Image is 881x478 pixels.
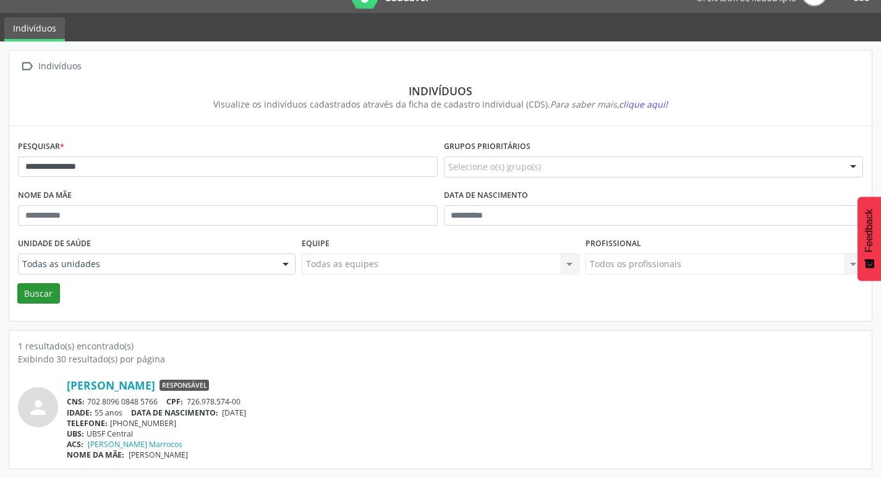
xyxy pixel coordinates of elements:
[67,450,124,460] span: NOME DA MÃE:
[67,418,108,429] span: TELEFONE:
[187,396,240,407] span: 726.978.574-00
[67,396,863,407] div: 702 8096 0848 5766
[27,396,49,419] i: person
[18,186,72,205] label: Nome da mãe
[131,408,218,418] span: DATA DE NASCIMENTO:
[67,429,84,439] span: UBS:
[67,408,92,418] span: IDADE:
[67,408,863,418] div: 55 anos
[444,137,530,156] label: Grupos prioritários
[166,396,183,407] span: CPF:
[550,98,668,110] i: Para saber mais,
[88,439,182,450] a: [PERSON_NAME] Marrocos
[18,234,91,254] label: Unidade de saúde
[302,234,330,254] label: Equipe
[18,137,64,156] label: Pesquisar
[619,98,668,110] span: clique aqui!
[67,396,85,407] span: CNS:
[444,186,528,205] label: Data de nascimento
[18,339,863,352] div: 1 resultado(s) encontrado(s)
[22,258,270,270] span: Todas as unidades
[67,418,863,429] div: [PHONE_NUMBER]
[67,429,863,439] div: UBSF Central
[448,160,541,173] span: Selecione o(s) grupo(s)
[18,58,36,75] i: 
[160,380,209,391] span: Responsável
[27,84,854,98] div: Indivíduos
[67,378,155,392] a: [PERSON_NAME]
[18,58,83,75] a:  Indivíduos
[18,352,863,365] div: Exibindo 30 resultado(s) por página
[17,283,60,304] button: Buscar
[858,197,881,281] button: Feedback - Mostrar pesquisa
[129,450,188,460] span: [PERSON_NAME]
[4,17,65,41] a: Indivíduos
[585,234,641,254] label: Profissional
[67,439,83,450] span: ACS:
[222,408,246,418] span: [DATE]
[36,58,83,75] div: Indivíduos
[864,209,875,252] span: Feedback
[27,98,854,111] div: Visualize os indivíduos cadastrados através da ficha de cadastro individual (CDS).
